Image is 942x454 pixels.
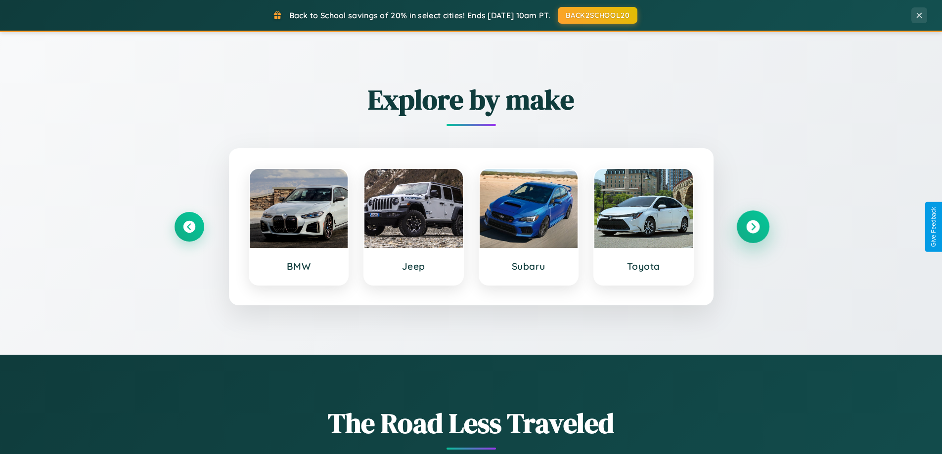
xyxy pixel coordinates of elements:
[175,81,768,119] h2: Explore by make
[260,260,338,272] h3: BMW
[930,207,937,247] div: Give Feedback
[374,260,453,272] h3: Jeep
[175,404,768,442] h1: The Road Less Traveled
[604,260,683,272] h3: Toyota
[558,7,637,24] button: BACK2SCHOOL20
[289,10,550,20] span: Back to School savings of 20% in select cities! Ends [DATE] 10am PT.
[490,260,568,272] h3: Subaru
